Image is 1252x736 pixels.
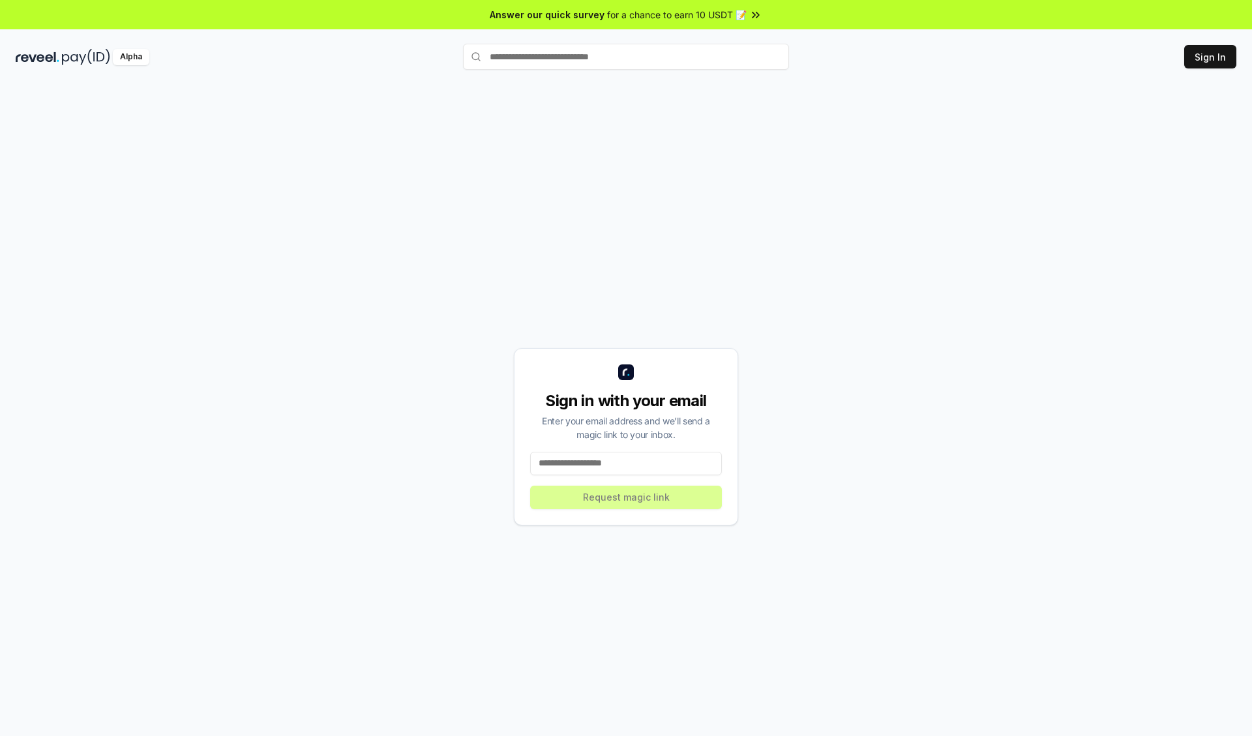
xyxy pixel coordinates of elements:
img: logo_small [618,364,634,380]
div: Alpha [113,49,149,65]
span: Answer our quick survey [490,8,604,22]
div: Sign in with your email [530,390,722,411]
img: reveel_dark [16,49,59,65]
div: Enter your email address and we’ll send a magic link to your inbox. [530,414,722,441]
img: pay_id [62,49,110,65]
span: for a chance to earn 10 USDT 📝 [607,8,747,22]
button: Sign In [1184,45,1236,68]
